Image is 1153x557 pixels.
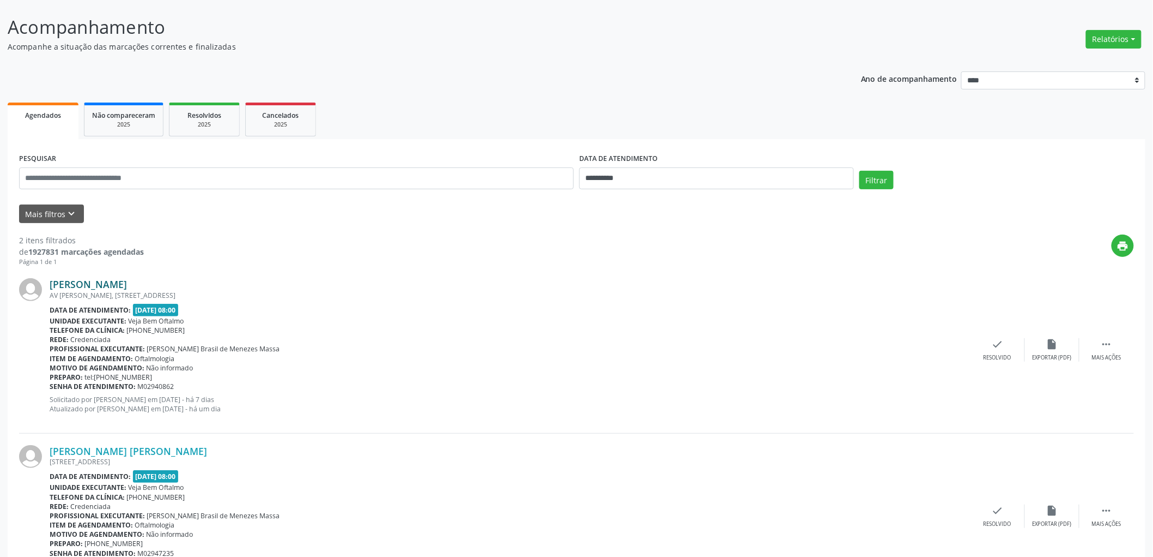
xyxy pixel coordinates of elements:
[133,304,179,316] span: [DATE] 08:00
[992,505,1004,517] i: check
[50,493,125,502] b: Telefone da clínica:
[50,306,131,315] b: Data de atendimento:
[1117,240,1129,252] i: print
[85,373,153,382] span: tel:[PHONE_NUMBER]
[129,483,184,492] span: Veja Bem Oftalmo
[992,338,1004,350] i: check
[50,511,145,520] b: Profissional executante:
[19,235,144,246] div: 2 itens filtrados
[50,395,970,414] p: Solicitado por [PERSON_NAME] em [DATE] - há 7 dias Atualizado por [PERSON_NAME] em [DATE] - há um...
[147,530,193,539] span: Não informado
[253,121,308,129] div: 2025
[1086,30,1142,49] button: Relatórios
[50,354,133,363] b: Item de agendamento:
[50,373,83,382] b: Preparo:
[1092,354,1121,362] div: Mais ações
[50,445,207,457] a: [PERSON_NAME] [PERSON_NAME]
[8,14,804,41] p: Acompanhamento
[50,316,126,326] b: Unidade executante:
[66,208,78,220] i: keyboard_arrow_down
[19,445,42,468] img: img
[984,354,1011,362] div: Resolvido
[50,530,144,539] b: Motivo de agendamento:
[147,363,193,373] span: Não informado
[127,493,185,502] span: [PHONE_NUMBER]
[19,278,42,301] img: img
[19,151,56,167] label: PESQUISAR
[1033,354,1072,362] div: Exportar (PDF)
[8,41,804,52] p: Acompanhe a situação das marcações correntes e finalizadas
[133,470,179,483] span: [DATE] 08:00
[19,257,144,267] div: Página 1 de 1
[50,520,133,530] b: Item de agendamento:
[1101,505,1113,517] i: 
[984,520,1011,528] div: Resolvido
[50,363,144,373] b: Motivo de agendamento:
[138,382,174,391] span: M02940862
[135,354,175,363] span: Oftalmologia
[25,111,61,120] span: Agendados
[50,472,131,481] b: Data de atendimento:
[1033,520,1072,528] div: Exportar (PDF)
[71,502,111,511] span: Credenciada
[85,539,143,548] span: [PHONE_NUMBER]
[92,121,155,129] div: 2025
[263,111,299,120] span: Cancelados
[859,171,894,189] button: Filtrar
[92,111,155,120] span: Não compareceram
[861,71,957,85] p: Ano de acompanhamento
[50,278,127,290] a: [PERSON_NAME]
[135,520,175,530] span: Oftalmologia
[147,511,280,520] span: [PERSON_NAME] Brasil de Menezes Massa
[19,246,144,257] div: de
[1092,520,1121,528] div: Mais ações
[50,326,125,335] b: Telefone da clínica:
[28,247,144,257] strong: 1927831 marcações agendadas
[127,326,185,335] span: [PHONE_NUMBER]
[1112,235,1134,257] button: print
[50,457,970,466] div: [STREET_ADDRESS]
[50,539,83,548] b: Preparo:
[177,121,232,129] div: 2025
[147,344,280,354] span: [PERSON_NAME] Brasil de Menezes Massa
[129,316,184,326] span: Veja Bem Oftalmo
[19,205,84,224] button: Mais filtroskeyboard_arrow_down
[50,483,126,492] b: Unidade executante:
[1046,505,1058,517] i: insert_drive_file
[71,335,111,344] span: Credenciada
[50,382,136,391] b: Senha de atendimento:
[187,111,221,120] span: Resolvidos
[579,151,658,167] label: DATA DE ATENDIMENTO
[50,344,145,354] b: Profissional executante:
[1101,338,1113,350] i: 
[50,502,69,511] b: Rede:
[50,291,970,300] div: AV [PERSON_NAME], [STREET_ADDRESS]
[50,335,69,344] b: Rede:
[1046,338,1058,350] i: insert_drive_file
